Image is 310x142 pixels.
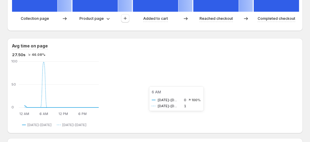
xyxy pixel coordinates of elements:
[19,112,29,116] text: 12 AM
[143,16,168,22] p: Added to cart
[200,16,233,22] p: Reached checkout
[32,53,45,56] span: 46.08%
[11,59,17,63] text: 100
[22,121,54,128] button: [DATE]–[DATE]
[57,121,89,128] button: [DATE]–[DATE]
[62,122,86,127] span: [DATE]–[DATE]
[39,112,48,116] text: 6 AM
[21,16,49,22] p: Collection page
[11,105,14,109] text: 0
[12,52,26,58] span: 27.50s
[12,43,48,49] h3: Avg time on page
[79,16,104,22] p: Product page
[258,16,295,22] p: Completed checkout
[11,82,16,86] text: 50
[27,122,51,127] span: [DATE]–[DATE]
[78,112,87,116] text: 6 PM
[58,112,68,116] text: 12 PM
